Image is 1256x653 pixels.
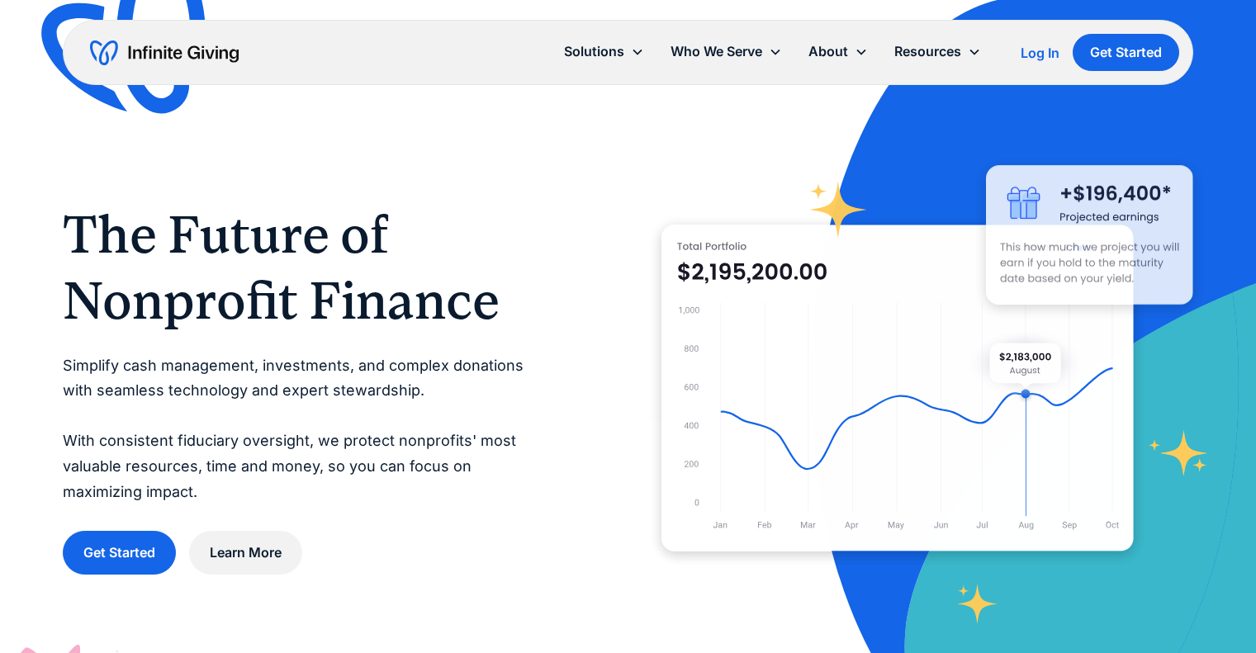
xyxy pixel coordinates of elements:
a: Learn More [189,531,302,575]
div: About [808,40,848,63]
div: Resources [894,40,961,63]
img: fundraising star [1149,430,1208,476]
div: About [795,34,881,69]
a: Get Started [63,531,176,575]
img: nonprofit donation platform [661,225,1135,551]
p: Simplify cash management, investments, and complex donations with seamless technology and expert ... [63,353,536,505]
div: Solutions [564,40,624,63]
h1: The Future of Nonprofit Finance [63,201,536,334]
div: Who We Serve [671,40,762,63]
a: home [90,40,239,66]
div: Who We Serve [657,34,795,69]
div: Resources [881,34,994,69]
a: Get Started [1073,34,1179,71]
div: Log In [1021,46,1059,59]
div: Solutions [551,34,657,69]
a: Log In [1021,43,1059,63]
